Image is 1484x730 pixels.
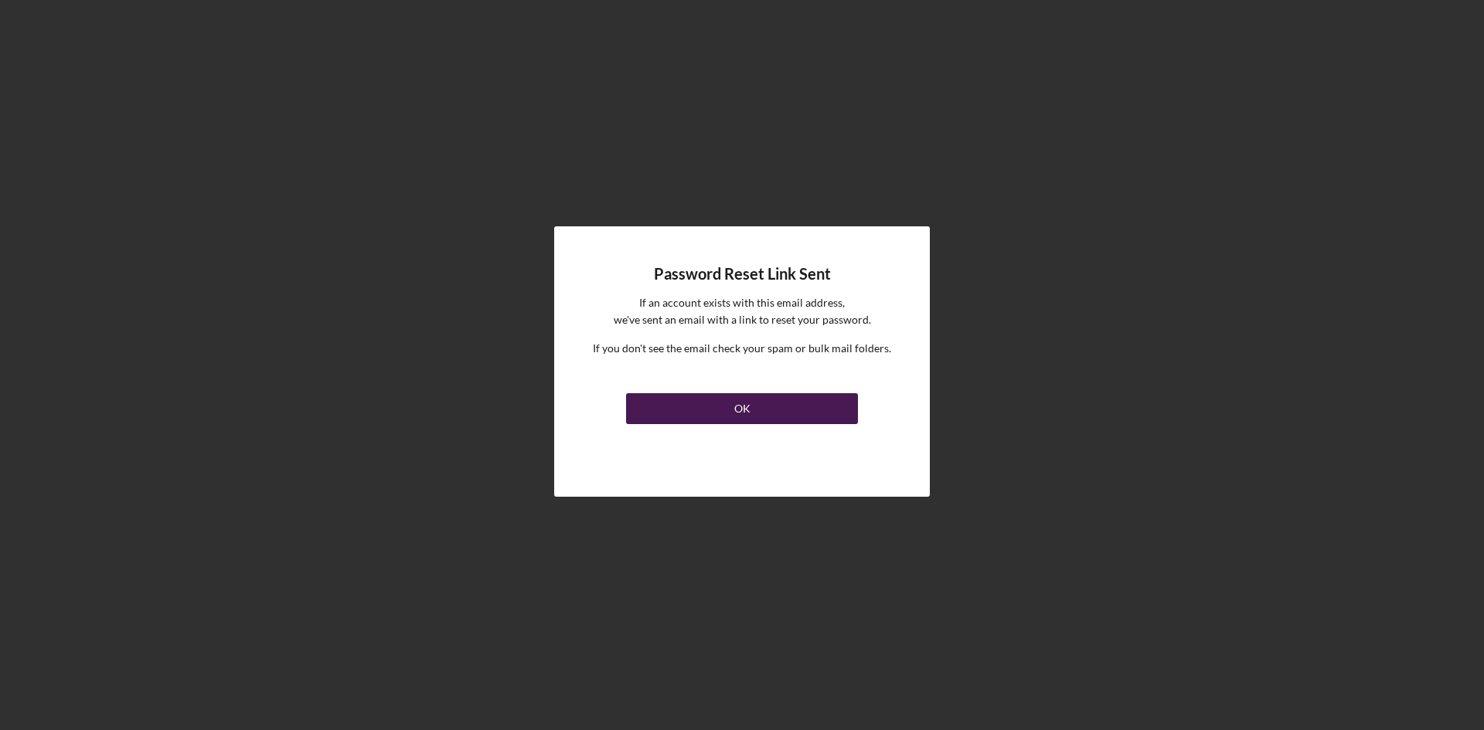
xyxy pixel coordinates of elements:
[626,387,858,424] a: OK
[626,393,858,424] button: OK
[593,340,891,357] p: If you don't see the email check your spam or bulk mail folders.
[654,265,831,283] h4: Password Reset Link Sent
[614,294,871,329] p: If an account exists with this email address, we've sent an email with a link to reset your passw...
[734,393,751,424] div: OK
